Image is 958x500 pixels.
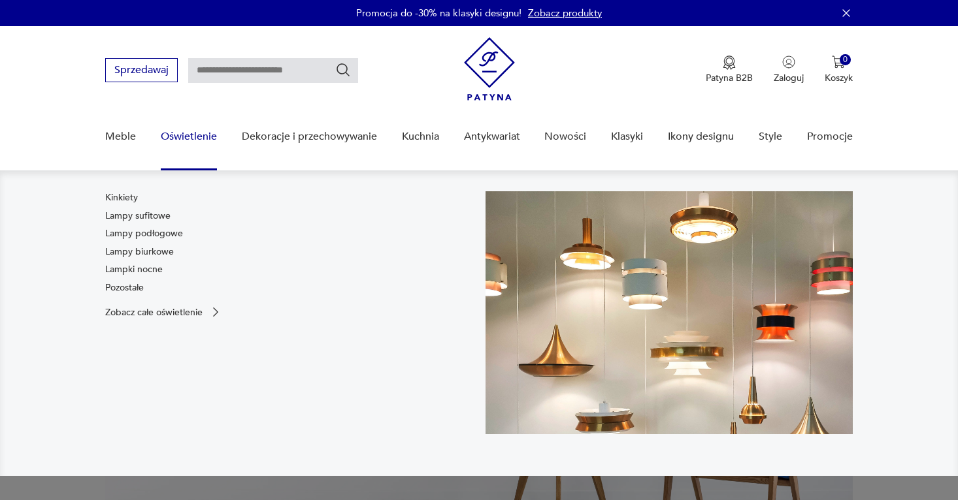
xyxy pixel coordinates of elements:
a: Zobacz produkty [528,7,602,20]
a: Klasyki [611,112,643,162]
img: Patyna - sklep z meblami i dekoracjami vintage [464,37,515,101]
p: Koszyk [825,72,853,84]
a: Antykwariat [464,112,520,162]
p: Zaloguj [774,72,804,84]
button: Sprzedawaj [105,58,178,82]
p: Promocja do -30% na klasyki designu! [356,7,521,20]
a: Lampy podłogowe [105,227,183,240]
a: Promocje [807,112,853,162]
a: Style [759,112,782,162]
button: Patyna B2B [706,55,753,84]
a: Dekoracje i przechowywanie [242,112,377,162]
button: 0Koszyk [825,55,853,84]
a: Oświetlenie [161,112,217,162]
p: Patyna B2B [706,72,753,84]
a: Lampy biurkowe [105,245,174,258]
a: Lampy sufitowe [105,210,171,223]
button: Zaloguj [774,55,804,84]
a: Zobacz całe oświetlenie [105,305,222,319]
a: Pozostałe [105,281,144,294]
a: Meble [105,112,136,162]
a: Ikona medaluPatyna B2B [706,55,753,84]
img: Ikona koszyka [832,55,845,69]
button: Szukaj [335,62,351,78]
img: a9d990cd2508053be832d7f2d4ba3cb1.jpg [486,191,853,434]
a: Nowości [544,112,586,162]
a: Lampki nocne [105,263,163,276]
a: Sprzedawaj [105,67,178,76]
img: Ikonka użytkownika [782,55,795,69]
a: Ikony designu [668,112,734,162]
a: Kinkiety [105,191,138,204]
p: Zobacz całe oświetlenie [105,308,203,317]
img: Ikona medalu [723,55,736,70]
div: 0 [840,54,851,65]
a: Kuchnia [402,112,439,162]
